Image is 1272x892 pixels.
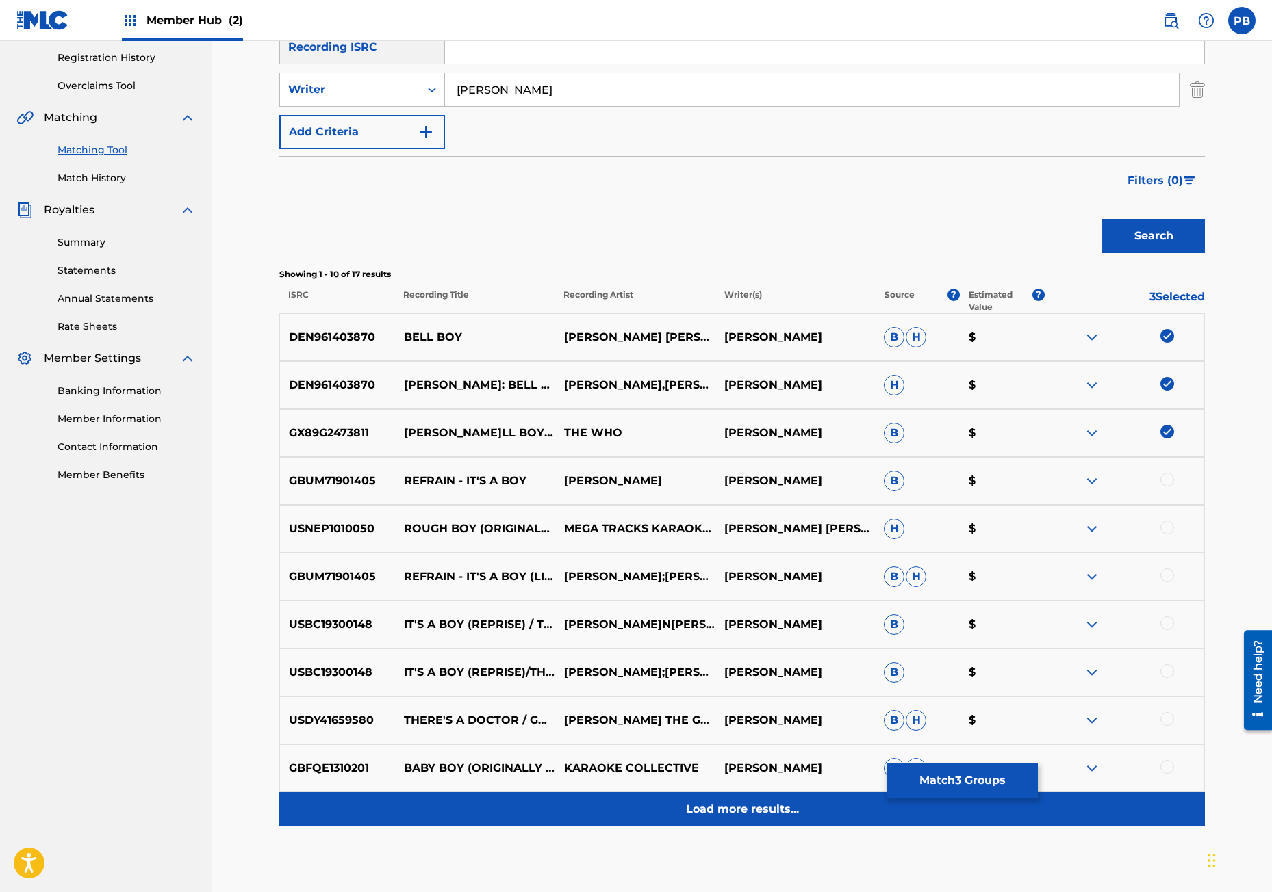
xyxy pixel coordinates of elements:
[884,662,904,683] span: B
[906,566,926,587] span: H
[58,319,196,334] a: Rate Sheets
[906,758,926,778] span: H
[279,289,394,313] p: ISRC
[715,425,875,441] p: [PERSON_NAME]
[395,329,555,345] p: BELL BOY
[960,664,1045,681] p: $
[887,763,1038,798] button: Match3 Groups
[395,473,555,489] p: REFRAIN - IT'S A BOY
[395,616,555,633] p: IT'S A BOY (REPRISE) / THERE'S A DOCTOR
[395,377,555,393] p: [PERSON_NAME]: BELL BOY
[555,760,715,776] p: KARAOKE COLLECTIVE
[884,710,904,731] span: B
[58,468,196,482] a: Member Benefits
[58,384,196,398] a: Banking Information
[58,263,196,278] a: Statements
[58,51,196,65] a: Registration History
[280,760,395,776] p: GBFQE1310201
[16,350,33,367] img: Member Settings
[147,12,243,28] span: Member Hub
[1160,425,1174,438] img: deselect
[884,423,904,443] span: B
[229,14,243,27] span: (2)
[884,327,904,347] span: B
[715,473,875,489] p: [PERSON_NAME]
[715,712,875,729] p: [PERSON_NAME]
[1208,840,1216,881] div: Drag
[715,329,875,345] p: [PERSON_NAME]
[555,425,715,441] p: THE WHO
[555,289,715,313] p: Recording Artist
[960,425,1045,441] p: $
[555,664,715,681] p: [PERSON_NAME];[PERSON_NAME]
[1084,329,1100,345] img: expand
[16,202,33,218] img: Royalties
[906,710,926,731] span: H
[1084,568,1100,585] img: expand
[395,521,555,537] p: ROUGH BOY (ORIGINALLY PERFORMED BY [PERSON_NAME]) [VOCAL VERSION]
[715,616,875,633] p: [PERSON_NAME]
[58,412,196,426] a: Member Information
[1160,377,1174,391] img: deselect
[884,519,904,539] span: H
[555,712,715,729] p: [PERSON_NAME] THE GANGSTA RABBI
[1084,473,1100,489] img: expand
[1084,425,1100,441] img: expand
[1084,712,1100,729] img: expand
[884,614,904,635] span: B
[555,473,715,489] p: [PERSON_NAME]
[16,109,34,126] img: Matching
[884,375,904,395] span: H
[280,521,395,537] p: USNEP1010050
[1128,172,1183,189] span: Filters ( 0 )
[715,664,875,681] p: [PERSON_NAME]
[555,568,715,585] p: [PERSON_NAME];[PERSON_NAME]
[555,377,715,393] p: [PERSON_NAME],[PERSON_NAME],[PERSON_NAME],[PERSON_NAME]
[1162,12,1179,29] img: search
[16,10,69,30] img: MLC Logo
[1184,176,1195,185] img: filter
[279,268,1205,280] p: Showing 1 - 10 of 17 results
[279,115,445,149] button: Add Criteria
[960,521,1045,537] p: $
[44,202,94,218] span: Royalties
[555,616,715,633] p: [PERSON_NAME]N[PERSON_NAME]H[PERSON_NAME]Z[PERSON_NAME]
[58,171,196,185] a: Match History
[555,521,715,537] p: MEGA TRACKS KARAOKE BAND
[1084,377,1100,393] img: expand
[58,235,196,250] a: Summary
[395,712,555,729] p: THERE'S A DOCTOR / GO TO THE MIRROR BOY
[58,440,196,454] a: Contact Information
[1198,12,1214,29] img: help
[715,760,875,776] p: [PERSON_NAME]
[960,473,1045,489] p: $
[179,202,196,218] img: expand
[947,289,960,301] span: ?
[1084,760,1100,776] img: expand
[1084,616,1100,633] img: expand
[280,616,395,633] p: USBC19300148
[960,329,1045,345] p: $
[1119,163,1205,198] button: Filters (0)
[280,329,395,345] p: DEN961403870
[960,760,1045,776] p: $
[1228,7,1256,34] div: User Menu
[395,760,555,776] p: BABY BOY (ORIGINALLY PERFORMED BY [PERSON_NAME] AND [PERSON_NAME]) [INSTRUMENTAL VERSION]
[280,712,395,729] p: USDY41659580
[58,79,196,93] a: Overclaims Tool
[885,289,915,313] p: Source
[1204,826,1272,892] iframe: Chat Widget
[884,566,904,587] span: B
[960,377,1045,393] p: $
[906,327,926,347] span: H
[1084,664,1100,681] img: expand
[280,377,395,393] p: DEN961403870
[44,109,97,126] span: Matching
[960,616,1045,633] p: $
[715,521,875,537] p: [PERSON_NAME] [PERSON_NAME]
[960,568,1045,585] p: $
[1102,219,1205,253] button: Search
[179,109,196,126] img: expand
[395,568,555,585] p: REFRAIN - IT'S A BOY (LIVE)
